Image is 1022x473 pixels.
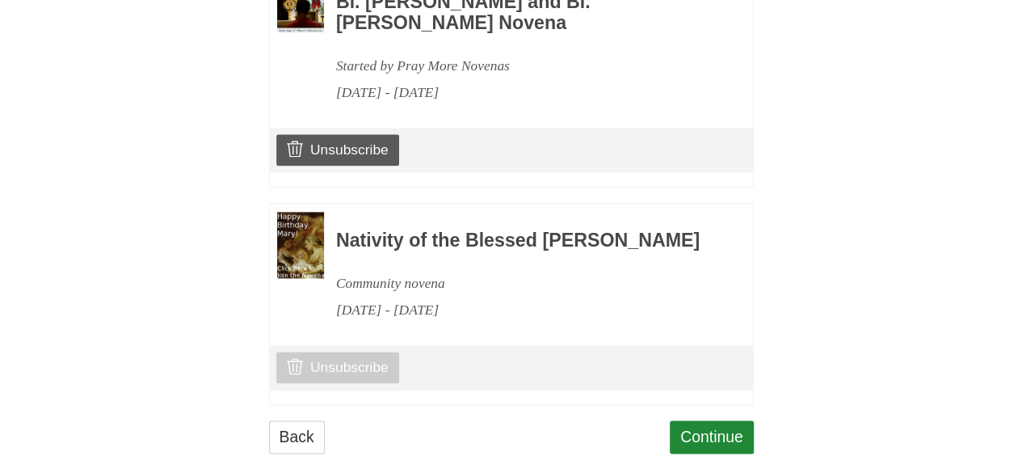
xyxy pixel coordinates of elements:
img: Novena image [277,212,324,278]
div: [DATE] - [DATE] [336,79,709,106]
a: Continue [670,420,754,454]
div: Community novena [336,270,709,297]
a: Unsubscribe [276,352,398,382]
div: [DATE] - [DATE] [336,297,709,323]
a: Back [269,420,325,454]
div: Started by Pray More Novenas [336,53,709,79]
a: Unsubscribe [276,134,398,165]
h3: Nativity of the Blessed [PERSON_NAME] [336,230,709,251]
